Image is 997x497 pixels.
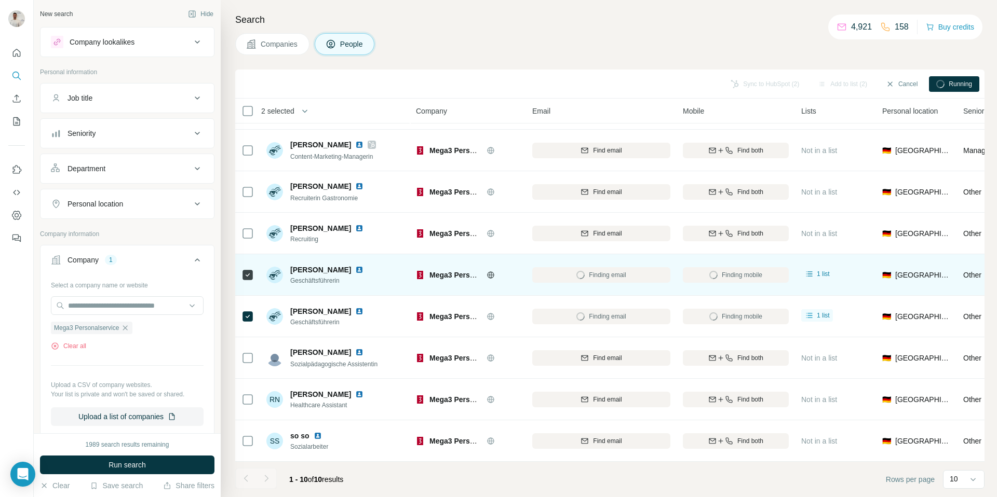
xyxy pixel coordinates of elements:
button: Search [8,66,25,85]
span: Sozialarbeiter [290,442,328,451]
div: Department [68,163,105,174]
button: Use Surfe on LinkedIn [8,160,25,179]
span: Not in a list [801,146,837,155]
span: so so [290,431,309,441]
p: 158 [895,21,909,33]
img: Avatar [266,184,283,200]
span: 🇩🇪 [882,394,891,405]
button: Seniority [41,121,214,146]
button: Share filters [163,480,214,491]
span: of [308,475,314,484]
span: [PERSON_NAME] [290,347,351,357]
button: Company1 [41,247,214,277]
button: Clear all [51,341,86,351]
span: Recruiterin Gastronomie [290,195,358,202]
span: Mega3 Personalservice [429,229,510,238]
span: Not in a list [801,354,837,362]
span: 1 list [817,269,830,279]
span: 🇩🇪 [882,228,891,239]
img: LinkedIn logo [355,224,363,232]
span: Other [963,271,981,279]
div: Personal location [68,199,123,209]
span: Content-Marketing-Managerin [290,153,373,160]
span: [GEOGRAPHIC_DATA] [895,436,951,446]
span: 2 selected [261,106,294,116]
span: Other [963,437,981,445]
img: Avatar [266,350,283,366]
span: [GEOGRAPHIC_DATA] [895,145,951,156]
span: 10 [314,475,322,484]
span: Not in a list [801,188,837,196]
span: Mega3 Personalservice [429,354,510,362]
button: Job title [41,86,214,111]
button: Enrich CSV [8,89,25,108]
div: 1 [105,255,117,265]
img: LinkedIn logo [355,348,363,356]
span: Find both [737,229,763,238]
span: Find both [737,353,763,363]
span: [PERSON_NAME] [290,306,351,316]
span: People [340,39,364,49]
span: Find email [593,436,622,446]
button: Quick start [8,44,25,62]
span: Email [532,106,550,116]
span: [PERSON_NAME] [290,181,351,191]
button: Find email [532,184,670,200]
button: Find both [683,143,789,158]
span: results [289,475,343,484]
div: Seniority [68,128,96,139]
button: Hide [181,6,221,22]
span: [PERSON_NAME] [290,223,351,233]
h4: Search [235,12,985,27]
div: Company lookalikes [70,37,134,47]
button: My lists [8,112,25,131]
span: Find email [593,353,622,363]
span: Recruiting [290,234,368,244]
p: Your list is private and won't be saved or shared. [51,390,204,399]
button: Find email [532,143,670,158]
span: Mega3 Personalservice [429,395,510,404]
span: Mega3 Personalservice [429,146,510,155]
span: Not in a list [801,395,837,404]
button: Personal location [41,191,214,216]
span: Personal location [882,106,938,116]
span: Run search [109,460,146,470]
img: Logo of Mega3 Personalservice [416,146,424,155]
img: Avatar [266,308,283,325]
button: Run search [40,455,214,474]
img: Logo of Mega3 Personalservice [416,271,424,279]
img: Avatar [8,10,25,27]
button: Find email [532,433,670,449]
span: Find both [737,436,763,446]
p: 10 [950,474,958,484]
p: Company information [40,229,214,239]
img: Logo of Mega3 Personalservice [416,437,424,445]
button: Upload a list of companies [51,407,204,426]
span: 🇩🇪 [882,436,891,446]
span: Find email [593,395,622,404]
span: [GEOGRAPHIC_DATA] [895,311,951,322]
div: Open Intercom Messenger [10,462,35,487]
span: Mega3 Personalservice [429,188,510,196]
span: 1 list [817,311,830,320]
button: Find both [683,433,789,449]
button: Feedback [8,229,25,247]
span: Not in a list [801,229,837,238]
div: 1989 search results remaining [86,440,169,449]
span: Other [963,354,981,362]
button: Department [41,156,214,181]
span: Healthcare Assistant [290,401,368,410]
div: RN [266,391,283,408]
img: LinkedIn logo [355,141,363,149]
img: Logo of Mega3 Personalservice [416,188,424,196]
button: Find both [683,226,789,241]
p: Upload a CSV of company websites. [51,380,204,390]
span: 1 - 10 [289,475,308,484]
p: Personal information [40,67,214,77]
img: LinkedIn logo [355,266,363,274]
span: [PERSON_NAME] [290,265,351,275]
p: 4,921 [851,21,872,33]
img: Avatar [266,267,283,283]
span: Other [963,229,981,238]
span: Not in a list [801,437,837,445]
